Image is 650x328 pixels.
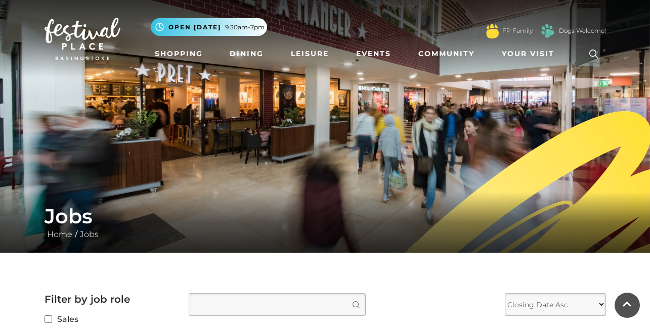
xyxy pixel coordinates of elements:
a: Dogs Welcome! [559,26,606,35]
span: Your Visit [502,49,554,59]
a: FP Family [502,26,533,35]
span: Open [DATE] [168,23,221,32]
img: Festival Place Logo [45,18,120,60]
a: Events [352,44,395,63]
a: Shopping [151,44,207,63]
a: Community [414,44,479,63]
a: Leisure [287,44,333,63]
a: Jobs [77,229,101,239]
h1: Jobs [45,204,606,228]
a: Dining [226,44,268,63]
label: Sales [45,313,174,325]
h2: Filter by job role [45,293,174,305]
a: Home [45,229,75,239]
button: Open [DATE] 9.30am-7pm [151,18,267,36]
span: 9.30am-7pm [225,23,265,32]
a: Your Visit [498,44,564,63]
div: / [37,204,614,241]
